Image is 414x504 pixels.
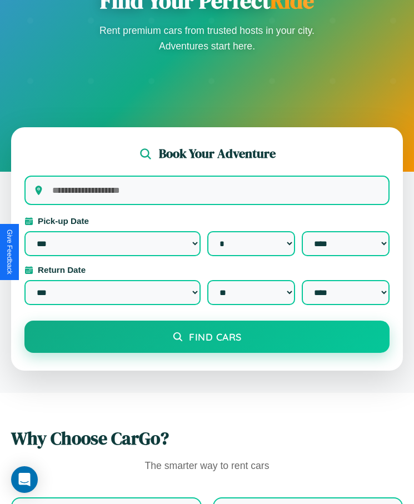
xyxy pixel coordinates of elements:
[11,426,403,451] h2: Why Choose CarGo?
[24,216,390,226] label: Pick-up Date
[11,457,403,475] p: The smarter way to rent cars
[6,229,13,275] div: Give Feedback
[96,23,318,54] p: Rent premium cars from trusted hosts in your city. Adventures start here.
[159,145,276,162] h2: Book Your Adventure
[24,265,390,275] label: Return Date
[11,466,38,493] div: Open Intercom Messenger
[24,321,390,353] button: Find Cars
